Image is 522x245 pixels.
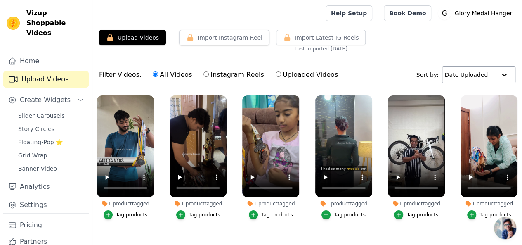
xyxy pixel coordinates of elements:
[3,71,89,88] a: Upload Videos
[315,200,372,207] div: 1 product tagged
[295,45,347,52] span: Last imported: [DATE]
[179,30,269,45] button: Import Instagram Reel
[116,212,148,218] div: Tag products
[153,71,158,77] input: All Videos
[3,197,89,213] a: Settings
[467,210,511,219] button: Tag products
[334,212,366,218] div: Tag products
[3,92,89,108] button: Create Widgets
[203,71,209,77] input: Instagram Reels
[406,212,438,218] div: Tag products
[295,33,359,42] span: Import Latest IG Reels
[276,30,366,45] button: Import Latest IG Reels
[13,110,89,121] a: Slider Carousels
[3,53,89,69] a: Home
[249,210,293,219] button: Tag products
[242,200,299,207] div: 1 product tagged
[97,200,154,207] div: 1 product tagged
[18,138,63,146] span: Floating-Pop ⭐
[18,112,65,120] span: Slider Carousels
[20,95,71,105] span: Create Widgets
[13,150,89,161] a: Grid Wrap
[461,200,517,207] div: 1 product tagged
[104,210,148,219] button: Tag products
[261,212,293,218] div: Tag products
[494,217,516,239] a: Open chat
[326,5,372,21] a: Help Setup
[18,125,54,133] span: Story Circles
[170,200,227,207] div: 1 product tagged
[275,69,338,80] label: Uploaded Videos
[479,212,511,218] div: Tag products
[18,164,57,173] span: Banner Video
[152,69,192,80] label: All Videos
[321,210,366,219] button: Tag products
[276,71,281,77] input: Uploaded Videos
[99,65,342,84] div: Filter Videos:
[26,8,85,38] span: Vizup Shoppable Videos
[176,210,220,219] button: Tag products
[18,151,47,159] span: Grid Wrap
[442,9,447,17] text: G
[416,66,516,83] div: Sort by:
[7,17,20,30] img: Vizup
[388,200,445,207] div: 1 product tagged
[99,30,166,45] button: Upload Videos
[438,6,515,21] button: G Glory Medal Hanger
[13,123,89,135] a: Story Circles
[384,5,431,21] a: Book Demo
[203,69,264,80] label: Instagram Reels
[3,217,89,233] a: Pricing
[394,210,438,219] button: Tag products
[3,178,89,195] a: Analytics
[451,6,515,21] p: Glory Medal Hanger
[189,212,220,218] div: Tag products
[13,163,89,174] a: Banner Video
[13,136,89,148] a: Floating-Pop ⭐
